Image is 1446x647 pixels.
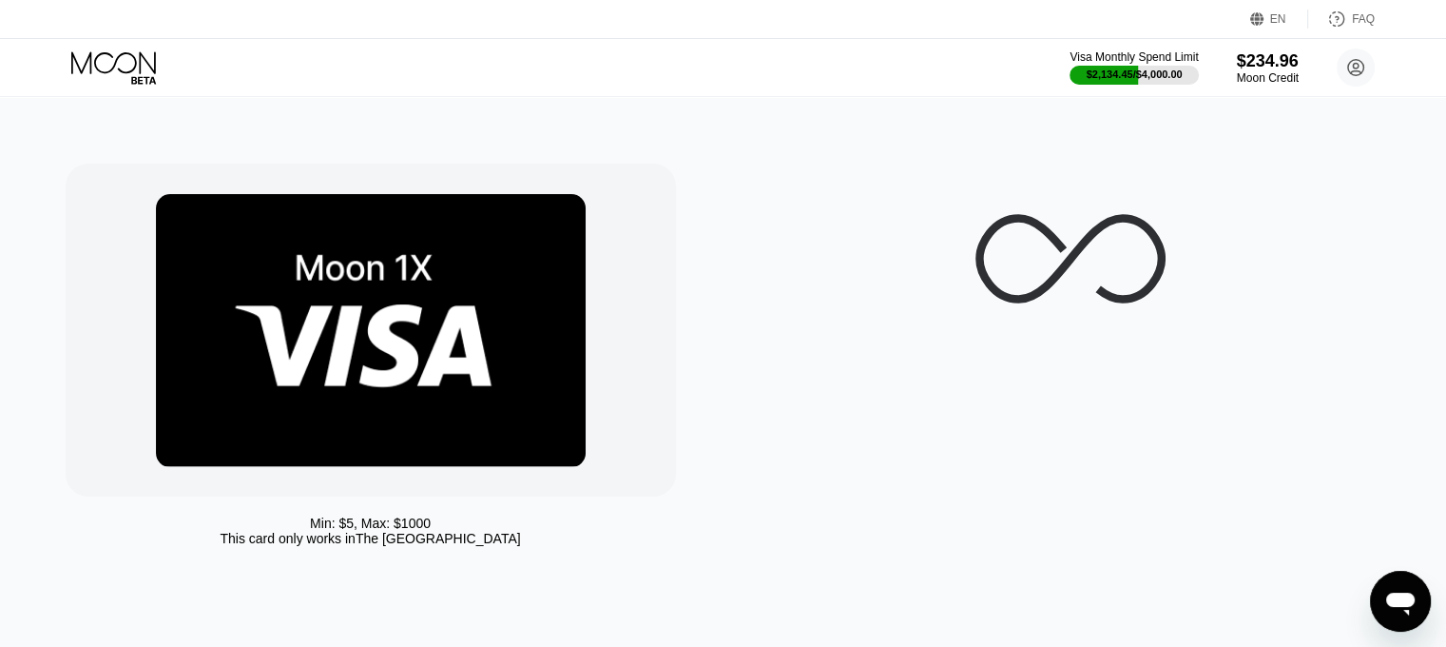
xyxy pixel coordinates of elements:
div: This card only works in The [GEOGRAPHIC_DATA] [220,531,520,546]
div: Min: $ 5 , Max: $ 1000 [310,516,431,531]
div: FAQ [1308,10,1375,29]
div: $234.96Moon Credit [1237,51,1299,85]
iframe: Button to launch messaging window, conversation in progress [1370,571,1431,632]
div: $234.96 [1237,51,1299,71]
div: EN [1270,12,1286,26]
div: Visa Monthly Spend Limit [1070,50,1198,64]
div: EN [1250,10,1308,29]
div: Visa Monthly Spend Limit$2,134.45/$4,000.00 [1070,50,1198,85]
div: FAQ [1352,12,1375,26]
div: $2,134.45 / $4,000.00 [1087,69,1183,80]
div: Moon Credit [1237,71,1299,85]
